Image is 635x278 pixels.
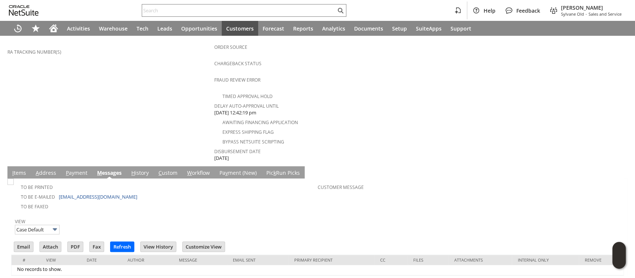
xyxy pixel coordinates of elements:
[561,4,622,11] span: [PERSON_NAME]
[218,169,259,177] a: Payment (New)
[411,21,446,36] a: SuiteApps
[214,148,261,155] a: Disbursement Date
[517,257,573,263] div: Internal Only
[214,60,262,67] a: Chargeback Status
[97,169,102,176] span: M
[214,103,279,109] a: Delay Auto-Approval Until
[293,25,313,32] span: Reports
[40,242,61,252] input: Attach
[181,25,217,32] span: Opportunities
[388,21,411,36] a: Setup
[21,184,53,190] a: To Be Printed
[141,242,176,252] input: View History
[94,21,132,36] a: Warehouse
[586,11,587,17] span: -
[584,257,618,263] div: Remove
[214,155,229,162] span: [DATE]
[17,257,35,263] div: #
[177,21,222,36] a: Opportunities
[289,21,318,36] a: Reports
[158,169,162,176] span: C
[185,169,212,177] a: Workflow
[612,256,626,269] span: Oracle Guided Learning Widget. To move around, please hold and drag
[273,169,276,176] span: k
[12,169,14,176] span: I
[179,257,222,263] div: Message
[222,119,298,126] a: Awaiting Financing Application
[59,193,137,200] a: [EMAIL_ADDRESS][DOMAIN_NAME]
[454,257,507,263] div: Attachments
[15,225,60,234] input: Case Default
[450,25,471,32] span: Support
[225,169,228,176] span: y
[21,203,48,210] a: To Be Faxed
[90,242,104,252] input: Fax
[264,169,302,177] a: PickRun Picks
[484,7,496,14] span: Help
[561,11,584,17] span: Sylvane Old
[222,139,284,145] a: Bypass NetSuite Scripting
[322,25,345,32] span: Analytics
[336,6,345,15] svg: Search
[95,169,124,177] a: Messages
[68,242,83,252] input: PDF
[36,169,39,176] span: A
[233,257,283,263] div: Email Sent
[15,218,25,225] a: View
[7,49,61,55] a: RA Tracking Number(s)
[318,184,364,190] a: Customer Message
[263,25,284,32] span: Forecast
[67,25,90,32] span: Activities
[222,93,273,99] a: Timed Approval Hold
[31,24,40,33] svg: Shortcuts
[318,21,350,36] a: Analytics
[7,179,14,185] img: Unchecked
[62,21,94,36] a: Activities
[142,6,336,15] input: Search
[183,242,225,252] input: Customize View
[516,7,540,14] span: Feedback
[258,21,289,36] a: Forecast
[392,25,407,32] span: Setup
[157,169,179,177] a: Custom
[222,129,274,135] a: Express Shipping Flag
[214,109,256,116] span: [DATE] 12:42:19 pm
[131,169,135,176] span: H
[413,257,443,263] div: Files
[99,25,128,32] span: Warehouse
[66,169,69,176] span: P
[380,257,402,263] div: Cc
[45,21,62,36] a: Home
[110,242,134,252] input: Refresh
[46,257,75,263] div: View
[446,21,476,36] a: Support
[9,21,27,36] a: Recent Records
[416,25,442,32] span: SuiteApps
[132,21,153,36] a: Tech
[157,25,172,32] span: Leads
[612,242,626,269] iframe: Click here to launch Oracle Guided Learning Help Panel
[64,169,89,177] a: Payment
[589,11,622,17] span: Sales and Service
[226,25,254,32] span: Customers
[187,169,192,176] span: W
[214,44,247,50] a: Order Source
[129,169,151,177] a: History
[21,194,55,200] a: To Be E-mailed
[10,169,28,177] a: Items
[34,169,58,177] a: Address
[86,257,116,263] div: Date
[9,5,39,16] svg: logo
[49,24,58,33] svg: Home
[137,25,148,32] span: Tech
[214,77,260,83] a: Fraud Review Error
[614,168,623,177] a: Unrolled view on
[222,21,258,36] a: Customers
[127,257,168,263] div: Author
[294,257,369,263] div: Primary Recipient
[13,24,22,33] svg: Recent Records
[14,242,33,252] input: Email
[354,25,383,32] span: Documents
[350,21,388,36] a: Documents
[51,225,59,234] img: More Options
